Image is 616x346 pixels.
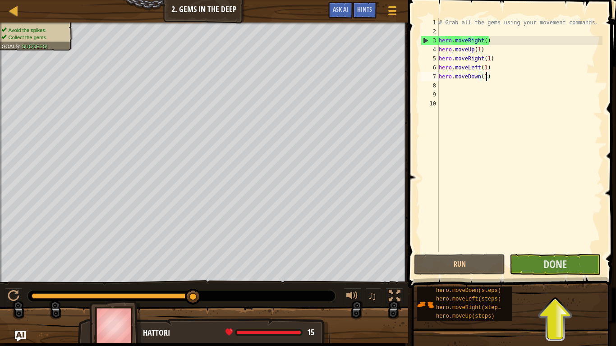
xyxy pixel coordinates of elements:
div: 3 [421,36,439,45]
button: Ask AI [328,2,353,18]
button: Toggle fullscreen [386,288,404,306]
span: : [19,43,22,49]
div: 9 [421,90,439,99]
span: Goals [1,43,19,49]
span: hero.moveDown(steps) [436,287,501,294]
span: hero.moveUp(steps) [436,313,495,319]
span: Collect the gems. [9,34,48,40]
div: 2 [421,27,439,36]
span: 15 [307,327,314,338]
span: Success! [22,43,47,49]
button: Ask AI [15,331,26,341]
button: Ctrl + P: Play [5,288,23,306]
div: 6 [421,63,439,72]
span: Hints [357,5,372,14]
span: hero.moveLeft(steps) [436,296,501,302]
div: Hattori [143,327,321,339]
span: Avoid the spikes. [9,27,46,33]
div: health: 14.6 / 14.6 [225,328,314,337]
button: Done [510,254,601,275]
span: Ask AI [333,5,348,14]
div: 1 [421,18,439,27]
img: portrait.png [417,296,434,313]
div: 5 [421,54,439,63]
button: Show game menu [381,2,404,23]
div: 4 [421,45,439,54]
span: ♫ [368,289,377,303]
button: Adjust volume [343,288,361,306]
div: 10 [421,99,439,108]
button: ♫ [366,288,381,306]
span: hero.moveRight(steps) [436,305,504,311]
div: 8 [421,81,439,90]
span: Done [543,257,567,271]
button: Run [414,254,505,275]
div: 7 [421,72,439,81]
li: Collect the gems. [1,34,67,41]
li: Avoid the spikes. [1,27,67,34]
